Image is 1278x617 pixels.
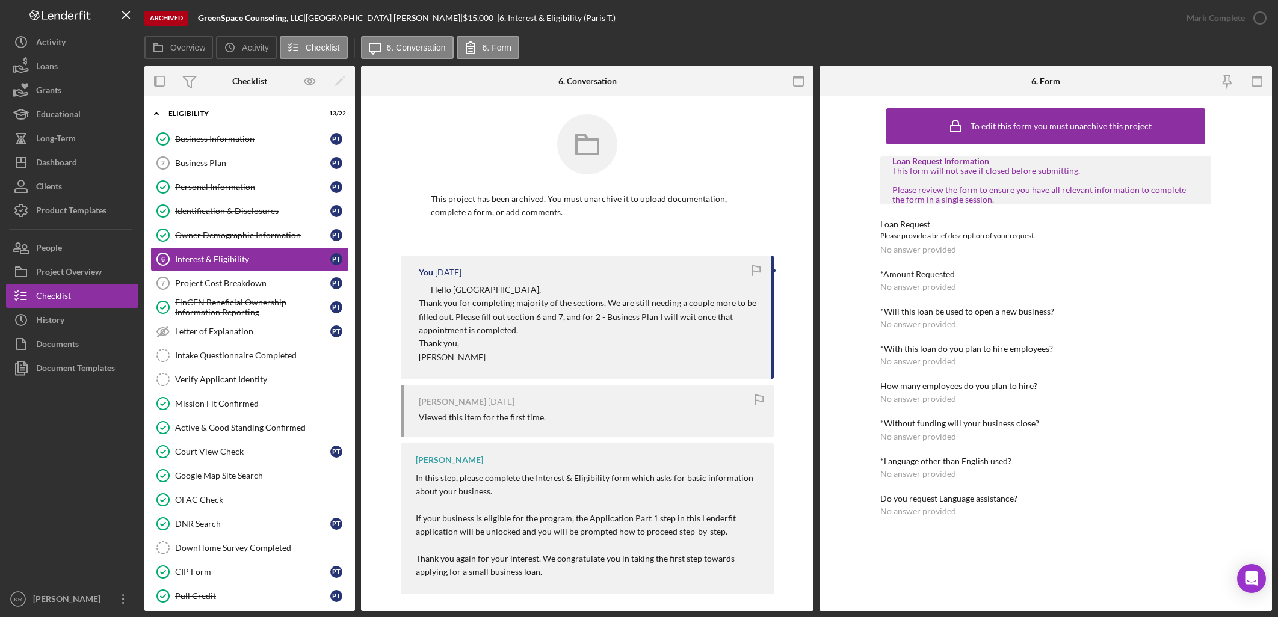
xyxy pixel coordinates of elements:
[6,198,138,223] button: Product Templates
[497,13,616,23] div: | 6. Interest & Eligibility (Paris T.)
[880,282,956,292] div: No answer provided
[306,43,340,52] label: Checklist
[6,356,138,380] button: Document Templates
[150,127,349,151] a: Business InformationPT
[168,110,316,117] div: Eligibility
[175,327,330,336] div: Letter of Explanation
[330,253,342,265] div: P T
[36,332,79,359] div: Documents
[161,256,165,263] tspan: 6
[330,566,342,578] div: P T
[36,198,106,226] div: Product Templates
[175,158,330,168] div: Business Plan
[419,296,759,337] p: Thank you for completing majority of the sections. We are still needing a couple more to be fille...
[558,76,617,86] div: 6. Conversation
[150,271,349,295] a: 7Project Cost BreakdownPT
[880,245,956,254] div: No answer provided
[6,126,138,150] a: Long-Term
[150,536,349,560] a: DownHome Survey Completed
[330,301,342,313] div: P T
[150,464,349,488] a: Google Map Site Search
[892,166,1199,204] div: This form will not save if closed before submitting. Please review the form to ensure you have al...
[36,308,64,335] div: History
[175,206,330,216] div: Identification & Disclosures
[150,199,349,223] a: Identification & DisclosuresPT
[36,356,115,383] div: Document Templates
[330,518,342,530] div: P T
[150,319,349,343] a: Letter of ExplanationPT
[1237,564,1266,593] div: Open Intercom Messenger
[880,319,956,329] div: No answer provided
[175,543,348,553] div: DownHome Survey Completed
[242,43,268,52] label: Activity
[6,30,138,54] button: Activity
[150,175,349,199] a: Personal InformationPT
[36,126,76,153] div: Long-Term
[6,54,138,78] button: Loans
[36,54,58,81] div: Loans
[150,391,349,416] a: Mission Fit Confirmed
[150,151,349,175] a: 2Business PlanPT
[324,110,346,117] div: 13 / 22
[419,413,546,422] div: Viewed this item for the first time.
[150,440,349,464] a: Court View CheckPT
[306,13,463,23] div: [GEOGRAPHIC_DATA] [PERSON_NAME] |
[175,230,330,240] div: Owner Demographic Information
[880,357,956,366] div: No answer provided
[971,121,1152,131] div: To edit this form you must unarchive this project
[1031,76,1060,86] div: 6. Form
[175,182,330,192] div: Personal Information
[880,394,956,404] div: No answer provided
[6,587,138,611] button: KR[PERSON_NAME]
[419,337,759,350] p: Thank you,
[198,13,303,23] b: GreenSpace Counseling, LLC
[6,174,138,198] button: Clients
[161,280,165,287] tspan: 7
[387,43,446,52] label: 6. Conversation
[1187,6,1245,30] div: Mark Complete
[6,308,138,332] button: History
[150,584,349,608] a: Pull CreditPT
[6,150,138,174] a: Dashboard
[6,102,138,126] button: Educational
[170,43,205,52] label: Overview
[6,236,138,260] button: People
[144,36,213,59] button: Overview
[198,13,306,23] div: |
[880,307,1211,316] div: *Will this loan be used to open a new business?
[144,11,188,26] div: Archived
[36,260,102,287] div: Project Overview
[1175,6,1272,30] button: Mark Complete
[175,591,330,601] div: Pull Credit
[36,102,81,129] div: Educational
[6,260,138,284] button: Project Overview
[36,174,62,201] div: Clients
[175,375,348,384] div: Verify Applicant Identity
[36,150,77,177] div: Dashboard
[880,230,1211,242] div: Please provide a brief description of your request.
[150,343,349,367] a: Intake Questionnaire Completed
[880,419,1211,428] div: *Without funding will your business close?
[6,332,138,356] button: Documents
[880,269,1211,279] div: *Amount Requested
[880,344,1211,354] div: *With this loan do you plan to hire employees?
[175,351,348,360] div: Intake Questionnaire Completed
[175,495,348,505] div: OFAC Check
[463,13,497,23] div: $15,000
[431,192,744,219] p: This project has been archived. You must unarchive it to upload documentation, complete a form, o...
[30,587,108,614] div: [PERSON_NAME]
[175,278,330,288] div: Project Cost Breakdown
[330,590,342,602] div: P T
[150,512,349,536] a: DNR SearchPT
[150,367,349,391] a: Verify Applicant Identity
[175,298,330,317] div: FinCEN Beneficial Ownership Information Reporting
[175,519,330,529] div: DNR Search
[216,36,276,59] button: Activity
